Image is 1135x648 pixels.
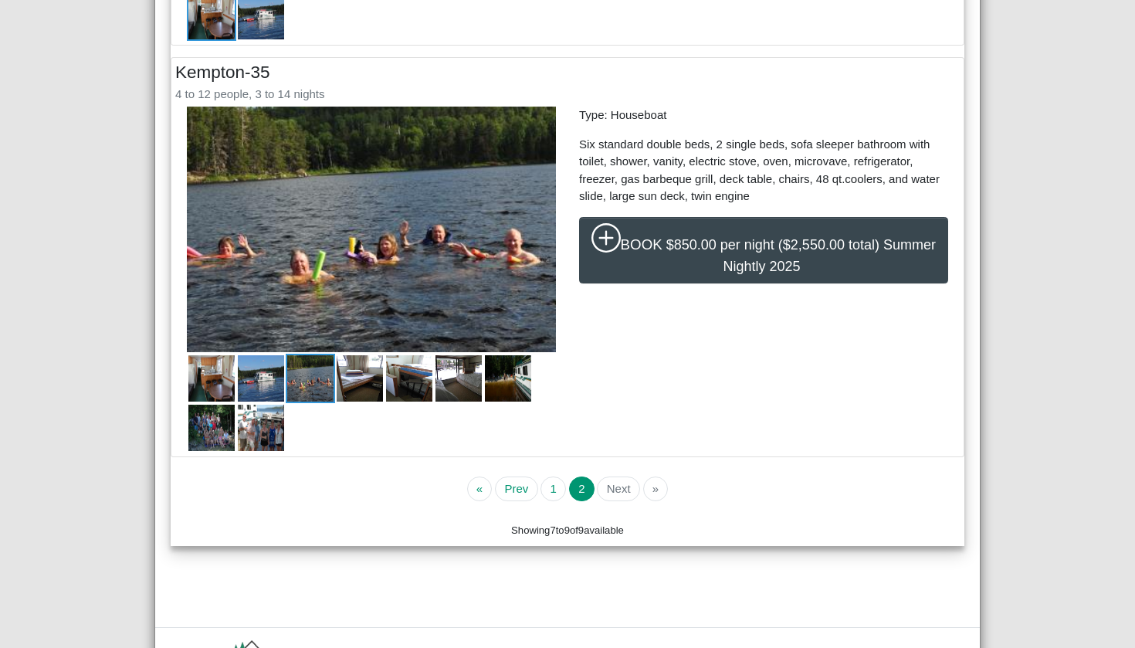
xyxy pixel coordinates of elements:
svg: plus circle [591,223,621,253]
button: plus circleBOOK$850.00 per night ($2,550.00 total) Summer Nightly 2025 [579,217,948,284]
span: 9 [564,524,570,536]
span: BOOK [621,236,662,253]
button: Go to first page [467,477,493,501]
span: 7 [550,524,555,536]
h4: Kempton-35 [175,62,960,83]
button: Go to previous page [495,477,537,501]
button: Go to page 2 [569,477,595,501]
ul: Pagination [467,477,669,501]
span: 9 [578,524,584,536]
span: Six standard double beds, 2 single beds, sofa sleeper bathroom with toilet, shower, vanity, elect... [579,137,940,203]
button: Go to page 1 [540,477,566,501]
h6: 4 to 12 people, 3 to 14 nights [175,87,960,101]
span: $850.00 per night ($2,550.00 total) Summer Nightly 2025 [666,237,936,274]
h6: Showing to of available [252,524,883,537]
p: Type: Houseboat [579,107,948,124]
